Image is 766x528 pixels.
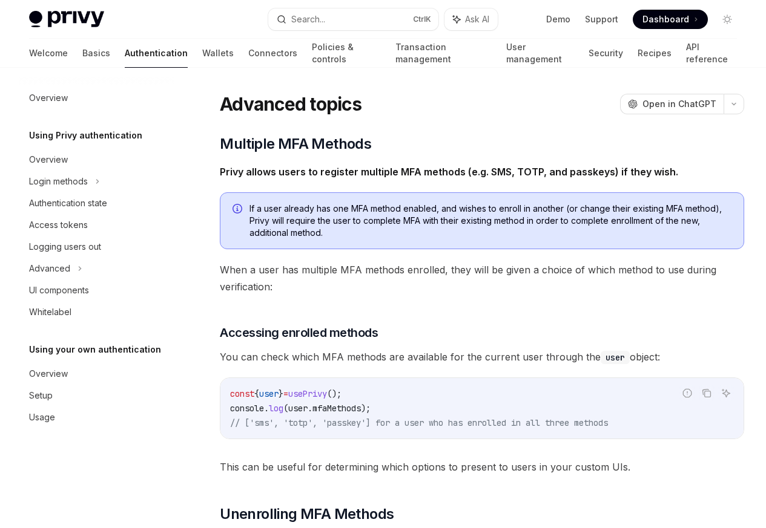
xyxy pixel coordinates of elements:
[283,388,288,399] span: =
[395,39,491,68] a: Transaction management
[82,39,110,68] a: Basics
[29,128,142,143] h5: Using Privy authentication
[29,367,68,381] div: Overview
[220,458,744,475] span: This can be useful for determining which options to present to users in your custom UIs.
[718,385,734,401] button: Ask AI
[29,174,88,189] div: Login methods
[19,149,174,171] a: Overview
[19,385,174,406] a: Setup
[233,204,245,216] svg: Info
[230,417,608,428] span: // ['sms', 'totp', 'passkey'] for a user who has enrolled in all three methods
[718,10,737,29] button: Toggle dark mode
[679,385,695,401] button: Report incorrect code
[19,279,174,301] a: UI components
[220,166,678,178] strong: Privy allows users to register multiple MFA methods (e.g. SMS, TOTP, and passkeys) if they wish.
[638,39,672,68] a: Recipes
[254,388,259,399] span: {
[465,13,489,25] span: Ask AI
[268,8,438,30] button: Search...CtrlK
[589,39,623,68] a: Security
[291,12,325,27] div: Search...
[308,403,312,414] span: .
[19,192,174,214] a: Authentication state
[220,93,362,115] h1: Advanced topics
[29,39,68,68] a: Welcome
[259,388,279,399] span: user
[620,94,724,114] button: Open in ChatGPT
[19,214,174,236] a: Access tokens
[413,15,431,24] span: Ctrl K
[269,403,283,414] span: log
[19,406,174,428] a: Usage
[288,403,308,414] span: user
[29,388,53,403] div: Setup
[601,351,630,364] code: user
[220,504,394,524] span: Unenrolling MFA Methods
[19,87,174,109] a: Overview
[248,39,297,68] a: Connectors
[312,39,381,68] a: Policies & controls
[202,39,234,68] a: Wallets
[312,403,361,414] span: mfaMethods
[288,388,327,399] span: usePrivy
[29,342,161,357] h5: Using your own authentication
[279,388,283,399] span: }
[220,348,744,365] span: You can check which MFA methods are available for the current user through the object:
[444,8,498,30] button: Ask AI
[699,385,715,401] button: Copy the contents from the code block
[546,13,570,25] a: Demo
[506,39,575,68] a: User management
[642,98,716,110] span: Open in ChatGPT
[230,403,264,414] span: console
[220,324,378,341] span: Accessing enrolled methods
[29,152,68,167] div: Overview
[125,39,188,68] a: Authentication
[220,134,371,154] span: Multiple MFA Methods
[29,283,89,298] div: UI components
[19,363,174,385] a: Overview
[29,305,71,319] div: Whitelabel
[230,388,254,399] span: const
[585,13,618,25] a: Support
[220,261,744,295] span: When a user has multiple MFA methods enrolled, they will be given a choice of which method to use...
[29,410,55,425] div: Usage
[642,13,689,25] span: Dashboard
[264,403,269,414] span: .
[29,261,70,276] div: Advanced
[29,91,68,105] div: Overview
[249,203,731,239] span: If a user already has one MFA method enabled, and wishes to enroll in another (or change their ex...
[686,39,737,68] a: API reference
[29,196,107,210] div: Authentication state
[29,218,88,232] div: Access tokens
[361,403,371,414] span: );
[633,10,708,29] a: Dashboard
[29,240,101,254] div: Logging users out
[29,11,104,28] img: light logo
[327,388,342,399] span: ();
[19,236,174,258] a: Logging users out
[19,301,174,323] a: Whitelabel
[283,403,288,414] span: (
